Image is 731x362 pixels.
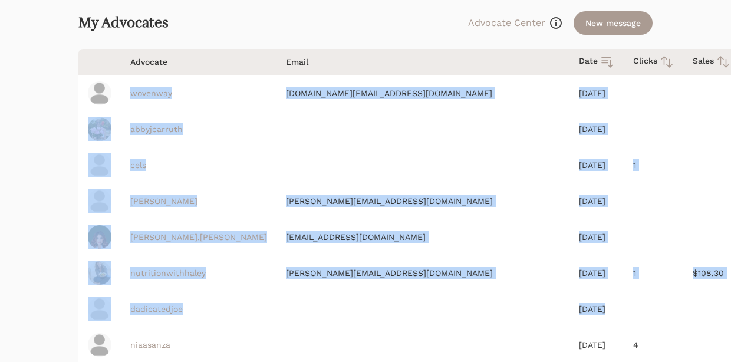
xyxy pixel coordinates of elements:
[130,124,183,134] a: abbyjcarruth
[88,297,111,321] img: profile_placeholder-31ad5683cba438d506de2ca55e5b7fef2797a66a93674dffcf12fdfc4190be5e.png
[624,147,683,183] td: 1
[569,183,624,219] td: [DATE]
[88,261,111,285] img: DSC01053%20(2021_10_14%2013_02_16%20UTC).jpg
[88,81,111,105] img: profile_placeholder-31ad5683cba438d506de2ca55e5b7fef2797a66a93674dffcf12fdfc4190be5e.png
[88,225,111,249] img: 20250702_135805_0000.png
[130,196,197,206] a: [PERSON_NAME]
[276,183,569,219] td: [PERSON_NAME][EMAIL_ADDRESS][DOMAIN_NAME]
[130,232,267,242] a: [PERSON_NAME].[PERSON_NAME]
[569,111,624,147] td: [DATE]
[130,268,206,278] a: nutritionwithhaley
[130,88,172,98] a: wovenway
[286,57,308,67] span: translation missing: en.retailers.advocates.table.headers.email
[624,255,683,291] td: 1
[569,147,624,183] td: [DATE]
[276,255,569,291] td: [PERSON_NAME][EMAIL_ADDRESS][DOMAIN_NAME]
[574,11,653,35] a: New message
[569,75,624,111] td: [DATE]
[569,255,624,291] td: [DATE]
[88,153,111,177] img: profile_placeholder-31ad5683cba438d506de2ca55e5b7fef2797a66a93674dffcf12fdfc4190be5e.png
[130,304,183,314] a: dadicatedjoe
[579,55,614,69] div: Date
[130,340,170,350] a: niaasanza
[468,16,545,30] button: Advocate Center
[130,160,146,170] a: cels
[276,75,569,111] td: [DOMAIN_NAME][EMAIL_ADDRESS][DOMAIN_NAME]
[276,219,569,255] td: [EMAIL_ADDRESS][DOMAIN_NAME]
[633,55,674,69] div: Clicks
[569,219,624,255] td: [DATE]
[121,49,276,75] th: Advocate
[569,291,624,327] td: [DATE]
[88,189,111,213] img: profile_placeholder-31ad5683cba438d506de2ca55e5b7fef2797a66a93674dffcf12fdfc4190be5e.png
[78,15,169,31] h2: My Advocates
[88,117,111,141] img: IMG_1041.jpeg
[88,333,111,357] img: profile_placeholder-31ad5683cba438d506de2ca55e5b7fef2797a66a93674dffcf12fdfc4190be5e.png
